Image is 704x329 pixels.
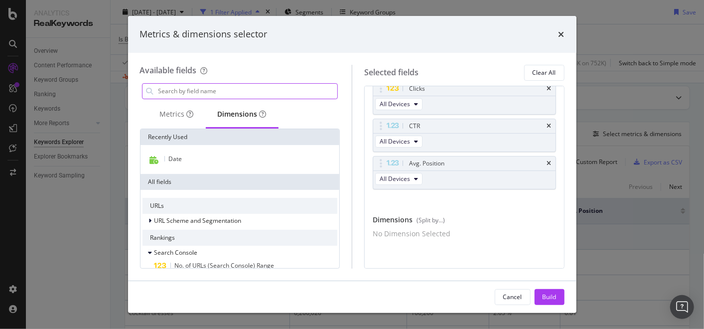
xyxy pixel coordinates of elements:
button: All Devices [375,173,422,185]
div: Cancel [503,293,522,301]
div: Build [543,293,557,301]
div: Metrics [160,109,194,119]
button: Build [535,289,564,305]
div: times [547,86,552,92]
span: URL Scheme and Segmentation [154,216,242,225]
span: Search Console [154,248,198,257]
span: All Devices [380,174,410,183]
span: All Devices [380,100,410,108]
div: Selected fields [364,67,419,78]
div: No Dimension Selected [373,229,450,239]
span: No. of URLs (Search Console) Range [175,261,275,270]
div: CTR [409,121,420,131]
div: Avg. PositiontimesAll Devices [373,156,556,189]
button: All Devices [375,98,422,110]
button: All Devices [375,136,422,148]
div: URLs [142,198,338,214]
button: Cancel [495,289,531,305]
div: Clear All [533,68,556,77]
button: Clear All [524,65,564,81]
div: Dimensions [218,109,267,119]
div: Rankings [142,230,338,246]
div: (Split by...) [417,216,445,224]
div: All fields [141,174,340,190]
div: Available fields [140,65,197,76]
div: ClickstimesAll Devices [373,81,556,115]
input: Search by field name [157,84,338,99]
div: times [547,161,552,166]
div: Metrics & dimensions selector [140,28,268,41]
div: times [559,28,564,41]
div: Open Intercom Messenger [670,295,694,319]
div: Clicks [409,84,425,94]
span: Date [169,155,182,163]
div: Dimensions [373,215,556,229]
div: CTRtimesAll Devices [373,119,556,152]
div: modal [128,16,576,313]
div: times [547,123,552,129]
span: All Devices [380,137,410,146]
div: Avg. Position [409,159,444,168]
div: Recently Used [141,129,340,145]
